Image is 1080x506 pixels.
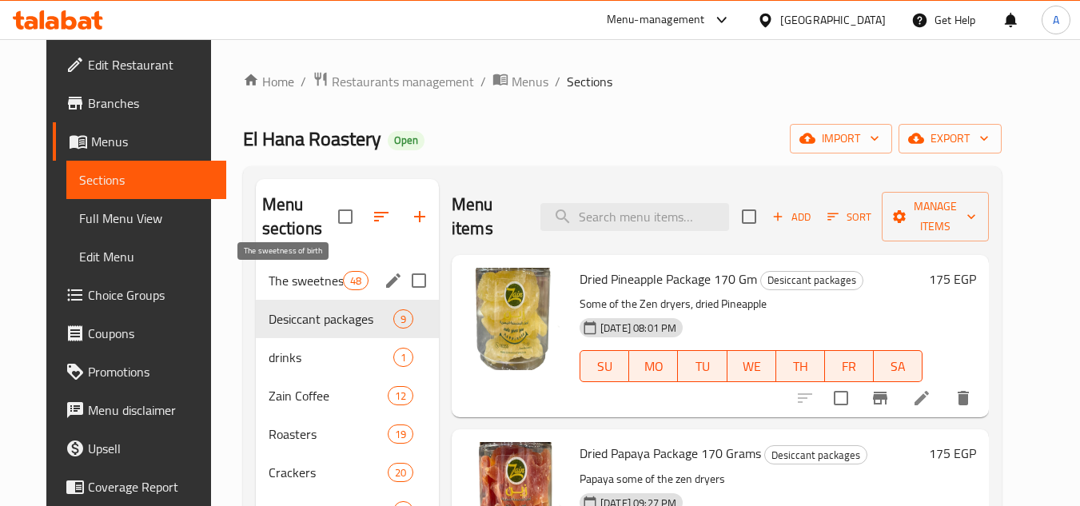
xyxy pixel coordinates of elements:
[66,199,227,237] a: Full Menu View
[555,72,560,91] li: /
[389,427,412,442] span: 19
[629,350,678,382] button: MO
[301,72,306,91] li: /
[394,312,412,327] span: 9
[823,205,875,229] button: Sort
[580,350,629,382] button: SU
[882,192,989,241] button: Manage items
[88,324,214,343] span: Coupons
[88,439,214,458] span: Upsell
[343,271,369,290] div: items
[912,388,931,408] a: Edit menu item
[53,314,227,353] a: Coupons
[332,72,474,91] span: Restaurants management
[388,131,424,150] div: Open
[874,350,923,382] button: SA
[388,424,413,444] div: items
[389,465,412,480] span: 20
[607,10,705,30] div: Menu-management
[393,348,413,367] div: items
[831,355,867,378] span: FR
[580,441,761,465] span: Dried Papaya Package 170 Grams
[480,72,486,91] li: /
[929,268,976,290] h6: 175 EGP
[243,71,1002,92] nav: breadcrumb
[53,84,227,122] a: Branches
[269,424,388,444] span: Roasters
[766,205,817,229] button: Add
[88,94,214,113] span: Branches
[780,11,886,29] div: [GEOGRAPHIC_DATA]
[580,294,923,314] p: Some of the Zen dryers, dried Pineapple
[684,355,720,378] span: TU
[88,362,214,381] span: Promotions
[401,197,439,236] button: Add section
[452,193,521,241] h2: Menu items
[594,321,683,336] span: [DATE] 08:01 PM
[764,445,867,464] div: Desiccant packages
[256,300,439,338] div: Desiccant packages9
[256,377,439,415] div: Zain Coffee12
[783,355,819,378] span: TH
[760,271,863,290] div: Desiccant packages
[895,197,976,237] span: Manage items
[344,273,368,289] span: 48
[269,386,388,405] div: Zain Coffee
[512,72,548,91] span: Menus
[388,386,413,405] div: items
[880,355,916,378] span: SA
[790,124,892,153] button: import
[817,205,882,229] span: Sort items
[827,208,871,226] span: Sort
[53,353,227,391] a: Promotions
[79,209,214,228] span: Full Menu View
[381,269,405,293] button: edit
[824,381,858,415] span: Select to update
[765,446,867,464] span: Desiccant packages
[262,193,338,241] h2: Menu sections
[580,469,923,489] p: Papaya some of the zen dryers
[464,268,567,370] img: Dried Pineapple Package 170 Gm
[776,350,825,382] button: TH
[389,388,412,404] span: 12
[911,129,989,149] span: export
[53,391,227,429] a: Menu disclaimer
[256,415,439,453] div: Roasters19
[1053,11,1059,29] span: A
[269,309,393,329] span: Desiccant packages
[761,271,863,289] span: Desiccant packages
[53,429,227,468] a: Upsell
[66,161,227,199] a: Sections
[88,400,214,420] span: Menu disclaimer
[256,453,439,492] div: Crackers20
[580,267,757,291] span: Dried Pineapple Package 170 Gm
[256,261,439,300] div: The sweetness of birth48edit
[944,379,982,417] button: delete
[727,350,776,382] button: WE
[79,170,214,189] span: Sections
[329,200,362,233] span: Select all sections
[388,133,424,147] span: Open
[678,350,727,382] button: TU
[770,208,813,226] span: Add
[313,71,474,92] a: Restaurants management
[929,442,976,464] h6: 175 EGP
[825,350,874,382] button: FR
[388,463,413,482] div: items
[88,285,214,305] span: Choice Groups
[53,122,227,161] a: Menus
[53,468,227,506] a: Coverage Report
[492,71,548,92] a: Menus
[88,55,214,74] span: Edit Restaurant
[861,379,899,417] button: Branch-specific-item
[734,355,770,378] span: WE
[540,203,729,231] input: search
[362,197,401,236] span: Sort sections
[256,338,439,377] div: drinks1
[269,348,393,367] span: drinks
[243,121,381,157] span: El Hana Roastery
[269,463,388,482] span: Crackers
